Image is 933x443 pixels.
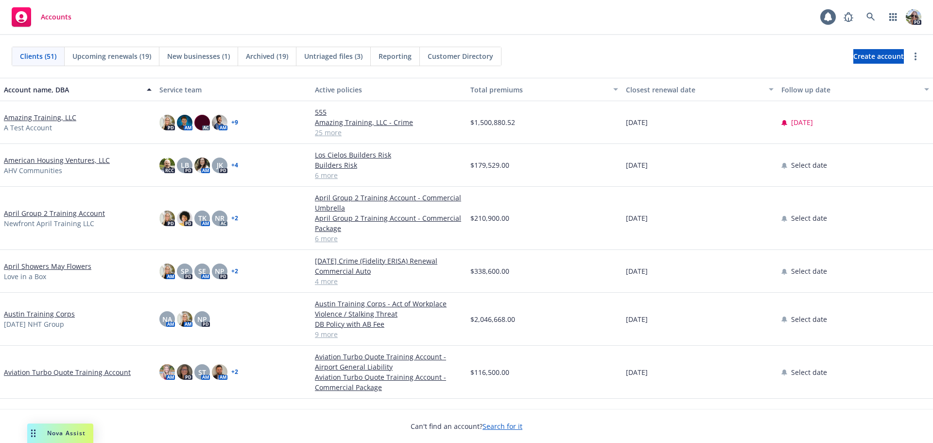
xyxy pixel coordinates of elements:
span: [DATE] [626,266,648,276]
span: $116,500.00 [470,367,509,377]
img: photo [906,9,921,25]
span: [DATE] [626,314,648,324]
span: NR [215,213,225,223]
a: + 2 [231,268,238,274]
span: [DATE] [626,367,648,377]
a: Los Cielos Builders Risk [315,150,463,160]
a: Create account [853,49,904,64]
a: 4 more [315,276,463,286]
a: 555 [315,107,463,117]
span: [DATE] NHT Group [4,319,64,329]
img: photo [159,364,175,380]
button: Nova Assist [27,424,93,443]
div: Active policies [315,85,463,95]
a: Amazing Training, LLC - Crime [315,117,463,127]
span: $2,046,668.00 [470,314,515,324]
a: April Showers May Flowers [4,261,91,271]
img: photo [194,158,210,173]
a: Commercial Auto [315,266,463,276]
a: Austin Training Corps [4,309,75,319]
span: Create account [853,47,904,66]
span: [DATE] [626,213,648,223]
a: April Group 2 Training Account - Commercial Package [315,213,463,233]
img: photo [159,264,175,279]
a: April Group 2 Training Account [4,208,105,218]
span: $338,600.00 [470,266,509,276]
a: + 9 [231,120,238,125]
a: Switch app [883,7,903,27]
a: 9 more [315,329,463,339]
img: photo [212,115,227,130]
span: Nova Assist [47,429,86,437]
a: April Group 2 Training Account - Commercial Umbrella [315,193,463,213]
span: Accounts [41,13,71,21]
a: 6 more [315,170,463,180]
img: photo [194,115,210,130]
span: [DATE] [626,160,648,170]
div: Drag to move [27,424,39,443]
img: photo [177,364,192,380]
button: Follow up date [777,78,933,101]
a: Search for it [483,422,522,431]
a: 6 more [315,233,463,244]
span: [DATE] [791,117,813,127]
span: Reporting [379,51,412,61]
a: [DATE] Crime (Fidelity ERISA) Renewal [315,256,463,266]
img: photo [159,115,175,130]
span: JK [217,160,223,170]
a: DB Policy with AB Fee [315,319,463,329]
a: + 4 [231,162,238,168]
a: Search [861,7,881,27]
span: Customer Directory [428,51,493,61]
span: [DATE] [626,117,648,127]
span: ST [198,367,206,377]
img: photo [177,211,192,226]
span: Untriaged files (3) [304,51,363,61]
div: Total premiums [470,85,607,95]
img: photo [177,115,192,130]
span: Select date [791,160,827,170]
span: New businesses (1) [167,51,230,61]
span: Can't find an account? [411,421,522,431]
img: photo [159,158,175,173]
a: Amazing Training, LLC [4,112,76,123]
a: American Housing Ventures, LLC [4,155,110,165]
span: Clients (51) [20,51,56,61]
span: $210,900.00 [470,213,509,223]
span: Archived (19) [246,51,288,61]
img: photo [159,211,175,226]
img: photo [177,311,192,327]
span: SP [181,266,189,276]
span: $179,529.00 [470,160,509,170]
a: Accounts [8,3,75,31]
span: Select date [791,213,827,223]
a: more [910,51,921,62]
span: A Test Account [4,123,52,133]
div: Closest renewal date [626,85,763,95]
a: Aviation Turbo Quote Training Account - Commercial Package [315,372,463,392]
a: Austin Training Corps - Act of Workplace Violence / Stalking Threat [315,299,463,319]
a: 25 more [315,127,463,138]
span: Newfront April Training LLC [4,218,94,229]
span: $1,500,880.52 [470,117,515,127]
span: Select date [791,367,827,377]
span: SE [198,266,206,276]
span: Select date [791,314,827,324]
span: Love in a Box [4,271,46,282]
div: Follow up date [781,85,918,95]
span: TK [198,213,207,223]
span: AHV Communities [4,165,62,176]
a: Aviation Turbo Quote Training Account [4,367,131,377]
span: NP [215,266,225,276]
span: Select date [791,266,827,276]
button: Total premiums [466,78,622,101]
span: Upcoming renewals (19) [72,51,151,61]
div: Account name, DBA [4,85,141,95]
a: Report a Bug [839,7,858,27]
button: Closest renewal date [622,78,777,101]
a: + 2 [231,215,238,221]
